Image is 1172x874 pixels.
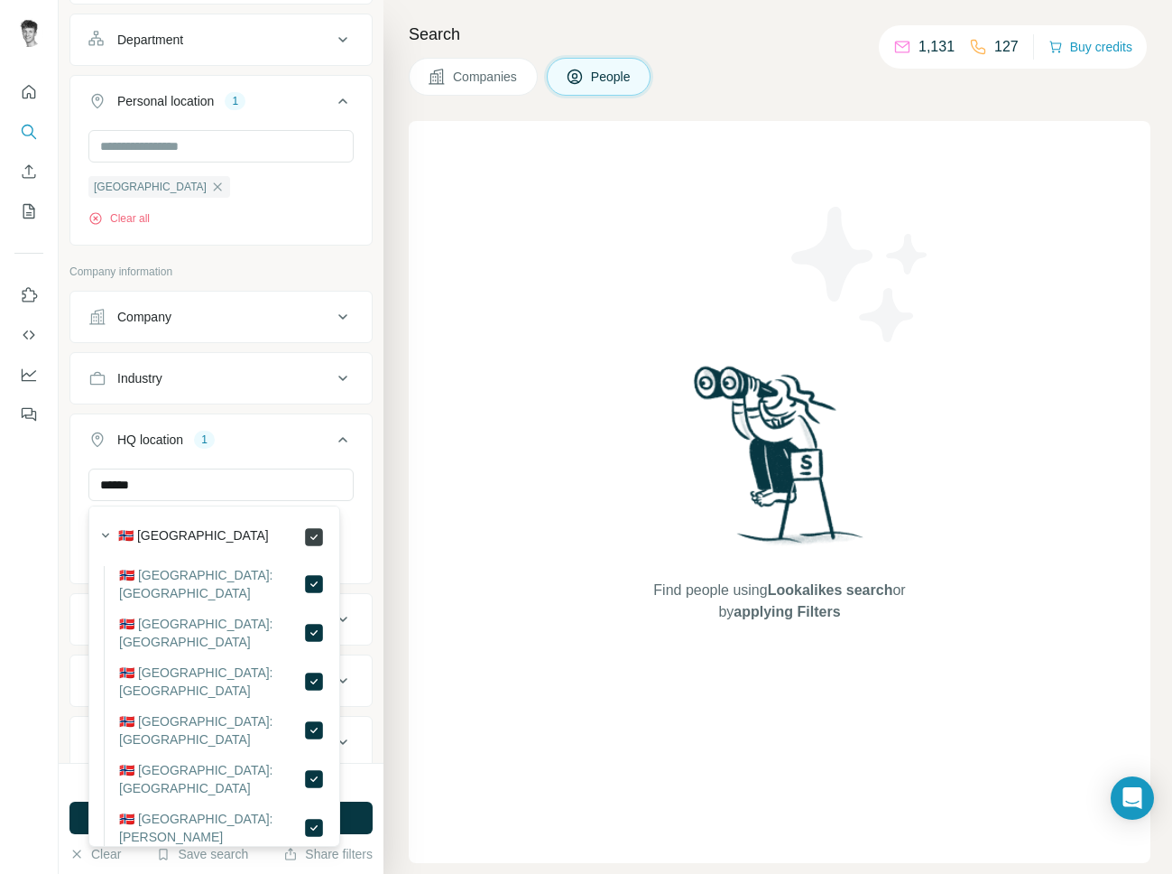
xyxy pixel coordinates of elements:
[194,432,215,448] div: 1
[70,79,372,130] button: Personal location1
[117,308,171,326] div: Company
[14,195,43,228] button: My lists
[994,36,1019,58] p: 127
[70,418,372,469] button: HQ location1
[70,721,372,764] button: Technologies
[283,845,373,863] button: Share filters
[14,358,43,391] button: Dashboard
[119,712,303,748] label: 🇳🇴 [GEOGRAPHIC_DATA]: [GEOGRAPHIC_DATA]
[780,193,942,356] img: Surfe Illustration - Stars
[117,369,162,387] div: Industry
[69,845,121,863] button: Clear
[69,802,373,834] button: Run search
[119,761,303,797] label: 🇳🇴 [GEOGRAPHIC_DATA]: [GEOGRAPHIC_DATA]
[88,210,150,227] button: Clear all
[156,845,248,863] button: Save search
[69,264,373,280] p: Company information
[14,319,43,351] button: Use Surfe API
[94,179,207,195] span: [GEOGRAPHIC_DATA]
[119,810,303,846] label: 🇳🇴 [GEOGRAPHIC_DATA]: [PERSON_NAME]
[14,279,43,311] button: Use Surfe on LinkedIn
[1111,776,1154,820] div: Open Intercom Messenger
[117,92,214,110] div: Personal location
[119,566,303,602] label: 🇳🇴 [GEOGRAPHIC_DATA]: [GEOGRAPHIC_DATA]
[686,361,873,563] img: Surfe Illustration - Woman searching with binoculars
[70,295,372,339] button: Company
[409,22,1150,47] h4: Search
[14,76,43,108] button: Quick start
[734,604,840,619] span: applying Filters
[118,526,269,548] label: 🇳🇴 [GEOGRAPHIC_DATA]
[117,431,183,449] div: HQ location
[591,68,632,86] span: People
[918,36,955,58] p: 1,131
[14,18,43,47] img: Avatar
[119,664,303,700] label: 🇳🇴 [GEOGRAPHIC_DATA]: [GEOGRAPHIC_DATA]
[14,116,43,148] button: Search
[70,357,372,400] button: Industry
[117,31,183,49] div: Department
[70,659,372,702] button: Employees (size)
[70,598,372,641] button: Annual revenue ($)
[14,155,43,188] button: Enrich CSV
[14,398,43,431] button: Feedback
[768,582,893,598] span: Lookalikes search
[225,93,245,109] div: 1
[1048,34,1132,60] button: Buy credits
[453,68,519,86] span: Companies
[635,580,924,623] span: Find people using or by
[119,615,303,651] label: 🇳🇴 [GEOGRAPHIC_DATA]: [GEOGRAPHIC_DATA]
[70,18,372,61] button: Department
